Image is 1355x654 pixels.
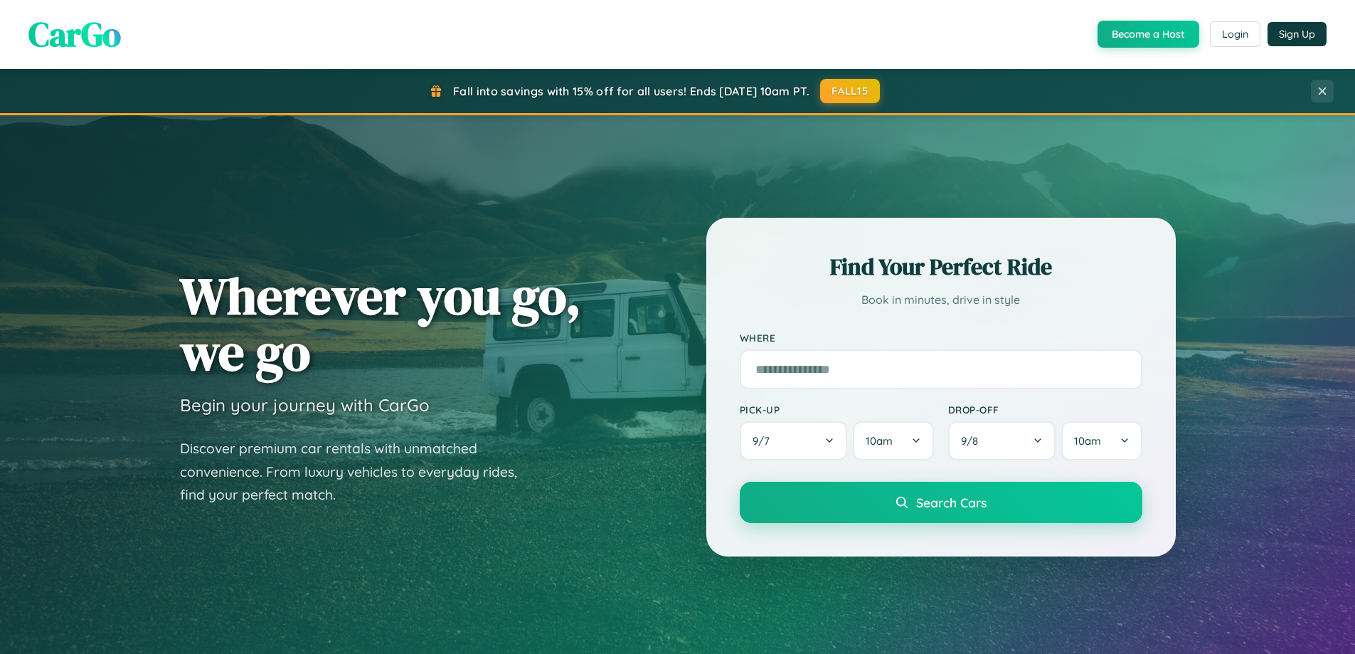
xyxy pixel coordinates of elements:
[948,421,1056,460] button: 9/8
[740,482,1142,523] button: Search Cars
[866,434,893,448] span: 10am
[1074,434,1101,448] span: 10am
[740,404,934,416] label: Pick-up
[28,11,121,58] span: CarGo
[1061,421,1142,460] button: 10am
[961,434,985,448] span: 9 / 8
[753,434,777,448] span: 9 / 7
[740,290,1142,310] p: Book in minutes, drive in style
[740,421,848,460] button: 9/7
[180,268,581,380] h1: Wherever you go, we go
[740,332,1142,344] label: Where
[916,495,987,510] span: Search Cars
[740,251,1142,283] h2: Find Your Perfect Ride
[1210,21,1260,47] button: Login
[1098,21,1199,48] button: Become a Host
[948,404,1142,416] label: Drop-off
[1268,22,1327,46] button: Sign Up
[853,421,933,460] button: 10am
[180,437,536,507] p: Discover premium car rentals with unmatched convenience. From luxury vehicles to everyday rides, ...
[453,84,809,98] span: Fall into savings with 15% off for all users! Ends [DATE] 10am PT.
[180,394,430,416] h3: Begin your journey with CarGo
[820,79,880,103] button: FALL15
